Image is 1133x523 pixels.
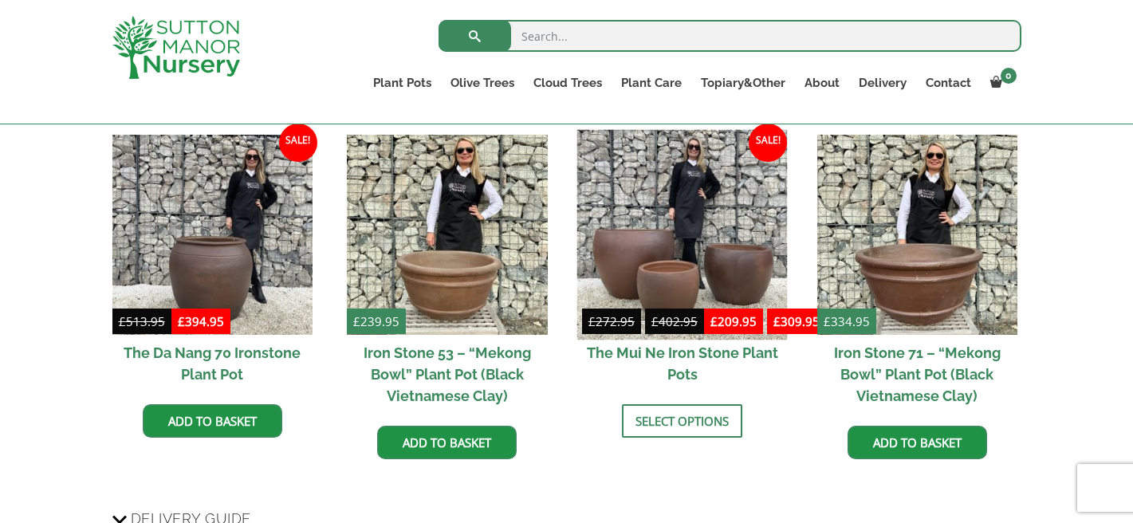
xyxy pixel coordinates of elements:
[441,72,524,94] a: Olive Trees
[577,130,788,340] img: The Mui Ne Iron Stone Plant Pots
[439,20,1021,52] input: Search...
[112,135,313,392] a: Sale! The Da Nang 70 Ironstone Plant Pot
[112,16,240,79] img: logo
[143,404,282,438] a: Add to basket: “The Da Nang 70 Ironstone Plant Pot”
[817,335,1017,414] h2: Iron Stone 71 – “Mekong Bowl” Plant Pot (Black Vietnamese Clay)
[119,313,165,329] bdi: 513.95
[981,72,1021,94] a: 0
[710,313,757,329] bdi: 209.95
[622,404,742,438] a: Select options for “The Mui Ne Iron Stone Plant Pots”
[710,313,718,329] span: £
[353,313,399,329] bdi: 239.95
[704,312,826,335] ins: -
[524,72,612,94] a: Cloud Trees
[588,313,596,329] span: £
[691,72,795,94] a: Topiary&Other
[347,135,547,335] img: Iron Stone 53 - "Mekong Bowl" Plant Pot (Black Vietnamese Clay)
[582,335,782,392] h2: The Mui Ne Iron Stone Plant Pots
[347,135,547,414] a: £239.95 Iron Stone 53 – “Mekong Bowl” Plant Pot (Black Vietnamese Clay)
[651,313,659,329] span: £
[749,124,787,162] span: Sale!
[353,313,360,329] span: £
[773,313,820,329] bdi: 309.95
[279,124,317,162] span: Sale!
[651,313,698,329] bdi: 402.95
[1001,68,1017,84] span: 0
[824,313,831,329] span: £
[612,72,691,94] a: Plant Care
[817,135,1017,414] a: £334.95 Iron Stone 71 – “Mekong Bowl” Plant Pot (Black Vietnamese Clay)
[773,313,781,329] span: £
[848,426,987,459] a: Add to basket: “Iron Stone 71 - "Mekong Bowl" Plant Pot (Black Vietnamese Clay)”
[178,313,224,329] bdi: 394.95
[377,426,517,459] a: Add to basket: “Iron Stone 53 - "Mekong Bowl" Plant Pot (Black Vietnamese Clay)”
[364,72,441,94] a: Plant Pots
[112,335,313,392] h2: The Da Nang 70 Ironstone Plant Pot
[817,135,1017,335] img: Iron Stone 71 - "Mekong Bowl" Plant Pot (Black Vietnamese Clay)
[112,135,313,335] img: The Da Nang 70 Ironstone Plant Pot
[824,313,870,329] bdi: 334.95
[916,72,981,94] a: Contact
[582,135,782,392] a: Sale! £272.95-£402.95 £209.95-£309.95 The Mui Ne Iron Stone Plant Pots
[178,313,185,329] span: £
[588,313,635,329] bdi: 272.95
[795,72,849,94] a: About
[582,312,704,335] del: -
[119,313,126,329] span: £
[849,72,916,94] a: Delivery
[347,335,547,414] h2: Iron Stone 53 – “Mekong Bowl” Plant Pot (Black Vietnamese Clay)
